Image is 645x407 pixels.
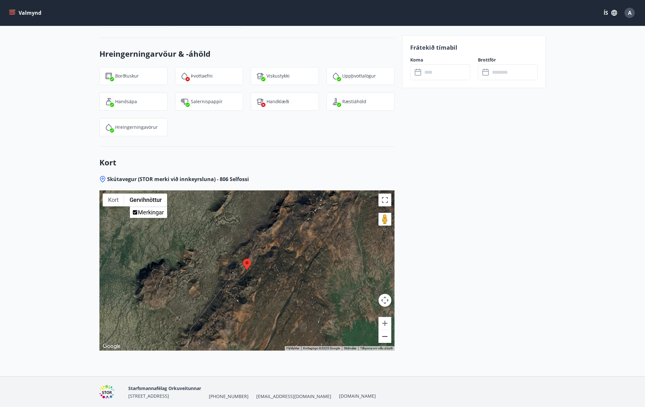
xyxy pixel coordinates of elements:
[256,98,264,105] img: uiBtL0ikWr40dZiggAgPY6zIBwQcLm3lMVfqTObx.svg
[342,73,376,79] p: Uppþvottalögur
[478,57,538,63] label: Brottför
[181,98,188,105] img: JsUkc86bAWErts0UzsjU3lk4pw2986cAIPoh8Yw7.svg
[267,73,290,79] p: Viskustykki
[410,43,538,52] p: Frátekið tímabil
[130,206,167,218] ul: Sýna myndefni úr gervihnetti
[378,317,391,330] button: Stækka
[378,294,391,307] button: Myndavélarstýringar korts
[600,7,621,19] button: ÍS
[128,385,201,391] span: Starfsmannafélag Orkuveitunnar
[105,72,113,80] img: FQTGzxj9jDlMaBqrp2yyjtzD4OHIbgqFuIf1EfZm.svg
[128,393,169,399] span: [STREET_ADDRESS]
[115,73,139,79] p: Borðtuskur
[191,98,223,105] p: Salernispappír
[628,9,632,16] span: A
[378,330,391,343] button: Minnka
[303,346,340,350] span: Kortagögn ©2025 Google
[256,393,331,400] span: [EMAIL_ADDRESS][DOMAIN_NAME]
[99,385,123,399] img: 6gDcfMXiVBXXG0H6U6eM60D7nPrsl9g1x4qDF8XG.png
[124,194,167,206] button: Sýna myndefni úr gervihnetti
[103,194,124,206] button: Birta götukort
[378,194,391,206] button: Breyta yfirsýn á öllum skjánum
[191,73,213,79] p: Þvottaefni
[101,342,122,351] a: Opna þetta svæði í Google-kortum (opnar nýjan glugga)
[622,5,637,21] button: A
[360,346,393,350] a: Tilkynna um villu á korti
[99,48,395,59] h3: Hreingerningarvöur & -áhöld
[101,342,122,351] img: Google
[115,98,137,105] p: Handsápa
[342,98,366,105] p: Ræstiáhöld
[332,98,340,105] img: saOQRUK9k0plC04d75OSnkMeCb4WtbSIwuaOqe9o.svg
[138,209,164,216] label: Merkingar
[181,72,188,80] img: PMt15zlZL5WN7A8x0Tvk8jOMlfrCEhCcZ99roZt4.svg
[8,7,44,19] button: menu
[332,72,340,80] img: y5Bi4hK1jQC9cBVbXcWRSDyXCR2Ut8Z2VPlYjj17.svg
[286,346,299,351] button: Flýtilyklar
[99,157,395,168] h3: Kort
[107,176,249,183] span: Skútavegur (STOR merki við innkeyrsluna) - 806 Selfossi
[267,98,289,105] p: Handklæði
[256,72,264,80] img: tIVzTFYizac3SNjIS52qBBKOADnNn3qEFySneclv.svg
[209,393,249,400] span: [PHONE_NUMBER]
[339,393,376,399] a: [DOMAIN_NAME]
[115,124,158,130] p: Hreingerningavörur
[344,346,356,350] a: Skilmálar
[105,123,113,131] img: IEMZxl2UAX2uiPqnGqR2ECYTbkBjM7IGMvKNT7zJ.svg
[105,98,113,105] img: 96TlfpxwFVHR6UM9o3HrTVSiAREwRYtsizir1BR0.svg
[131,207,166,217] li: Merkingar
[410,57,470,63] label: Koma
[378,213,391,226] button: Dragðu Þránd á kortið til að opna Street View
